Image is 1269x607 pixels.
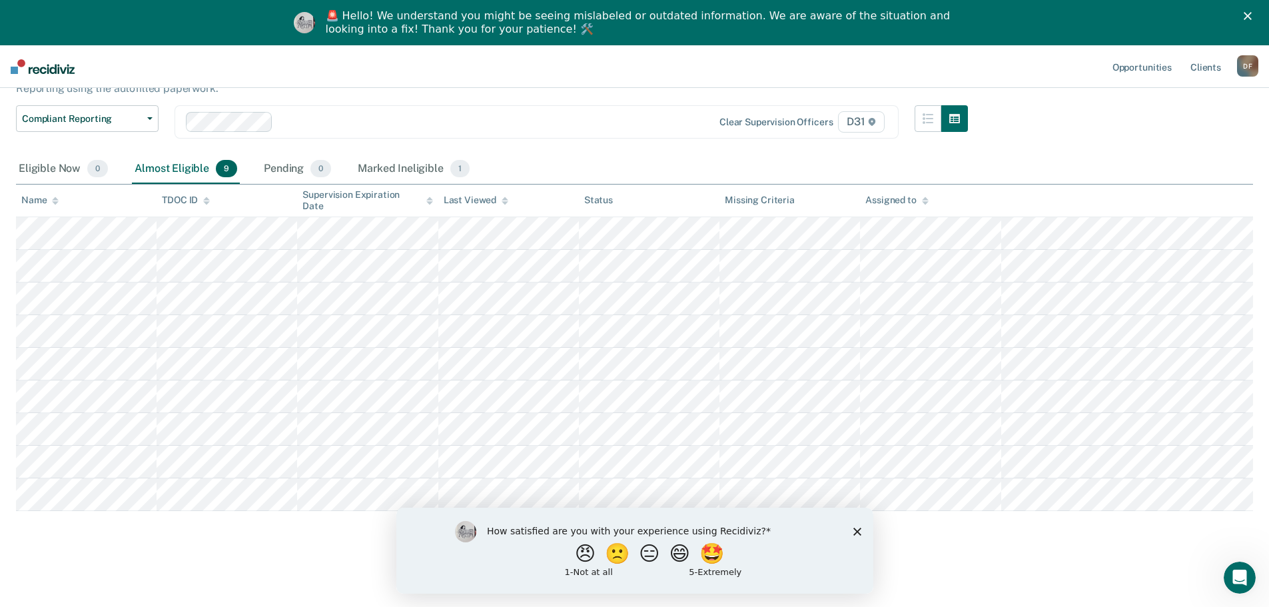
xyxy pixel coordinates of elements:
a: Opportunities [1110,45,1174,88]
div: Close [1244,12,1257,20]
div: Supervision Expiration Date [302,189,432,212]
span: Compliant Reporting [22,113,142,125]
iframe: Intercom live chat [1224,562,1256,594]
div: Missing Criteria [725,195,795,206]
div: Status [584,195,613,206]
span: 9 [216,160,237,177]
p: Compliant Reporting is a level of supervision that uses an interactive voice recognition system, ... [16,69,951,95]
span: D31 [838,111,884,133]
img: Profile image for Kim [294,12,315,33]
span: 0 [310,160,331,177]
div: Pending0 [261,155,334,184]
iframe: Survey by Kim from Recidiviz [396,508,873,594]
div: Last Viewed [444,195,508,206]
div: Clear supervision officers [719,117,833,128]
div: Marked Ineligible1 [355,155,472,184]
span: 0 [87,160,108,177]
div: D F [1237,55,1258,77]
div: Almost Eligible9 [132,155,240,184]
img: Recidiviz [11,59,75,74]
a: Clients [1188,45,1224,88]
div: Eligible Now0 [16,155,111,184]
div: TDOC ID [162,195,210,206]
button: Compliant Reporting [16,105,159,132]
div: Name [21,195,59,206]
span: 1 [450,160,470,177]
button: DF [1237,55,1258,77]
div: Assigned to [865,195,928,206]
div: 🚨 Hello! We understand you might be seeing mislabeled or outdated information. We are aware of th... [326,9,955,36]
